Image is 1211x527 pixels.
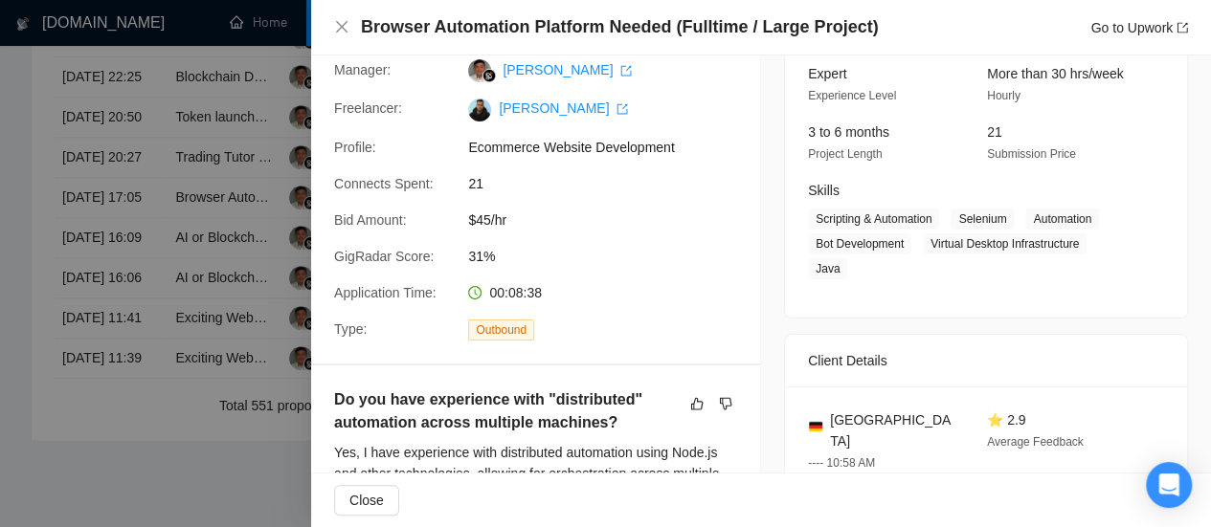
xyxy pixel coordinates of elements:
span: Ecommerce Website Development [468,137,755,158]
span: GigRadar Score: [334,249,434,264]
a: Go to Upworkexport [1090,20,1188,35]
span: Application Time: [334,285,437,300]
span: dislike [719,396,732,411]
span: Freelancer: [334,100,402,116]
button: like [685,392,708,415]
span: ---- 10:58 AM [808,456,875,470]
img: gigradar-bm.png [482,69,496,82]
span: Selenium [951,209,1014,230]
span: Skills [808,183,840,198]
span: 3 to 6 months [808,124,889,140]
span: 31% [468,246,755,267]
img: c1xoYCvH-I8Inu5tkCRSJtUgA1XfBOjNiBLSv7B9kyVh40jB7mC8hZ3U_KJiVItwKs [468,99,491,121]
span: Outbound [468,319,534,340]
span: [GEOGRAPHIC_DATA] [830,409,956,451]
img: 🇩🇪 [809,420,822,433]
span: Close [349,490,384,511]
span: Submission Price [987,147,1076,161]
div: Client Details [808,335,1164,386]
span: Scripting & Automation [808,209,939,230]
span: Average Feedback [987,435,1084,449]
span: like [690,396,704,411]
span: Java [808,258,847,279]
span: 21 [468,173,755,194]
span: export [617,103,628,115]
span: $45/hr [468,209,755,231]
span: export [1177,22,1188,33]
div: Yes, I have experience with distributed automation using Node.js and other technologies, allowing... [334,442,737,505]
h4: Browser Automation Platform Needed (Fulltime / Large Project) [361,15,878,39]
span: Experience Level [808,89,896,102]
span: Hourly [987,89,1020,102]
span: More than 30 hrs/week [987,66,1123,81]
span: Type: [334,321,367,337]
span: Bid Amount: [334,212,407,228]
span: 21 [987,124,1002,140]
a: [PERSON_NAME] export [499,100,628,116]
span: Virtual Desktop Infrastructure [923,233,1087,254]
span: close [334,19,349,34]
button: Close [334,485,399,516]
span: 00:08:38 [489,285,542,300]
span: export [620,65,632,77]
button: dislike [714,392,737,415]
span: Profile: [334,140,376,155]
a: [PERSON_NAME] export [503,62,632,77]
span: ⭐ 2.9 [987,412,1025,428]
h5: Do you have experience with "distributed" automation across multiple machines? [334,388,677,434]
span: clock-circle [468,286,482,299]
span: Manager: [334,62,391,77]
span: Automation [1025,209,1099,230]
span: Connects Spent: [334,176,434,191]
button: Close [334,19,349,35]
span: Project Length [808,147,882,161]
span: Expert [808,66,846,81]
span: Bot Development [808,233,911,254]
div: Open Intercom Messenger [1146,462,1192,508]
